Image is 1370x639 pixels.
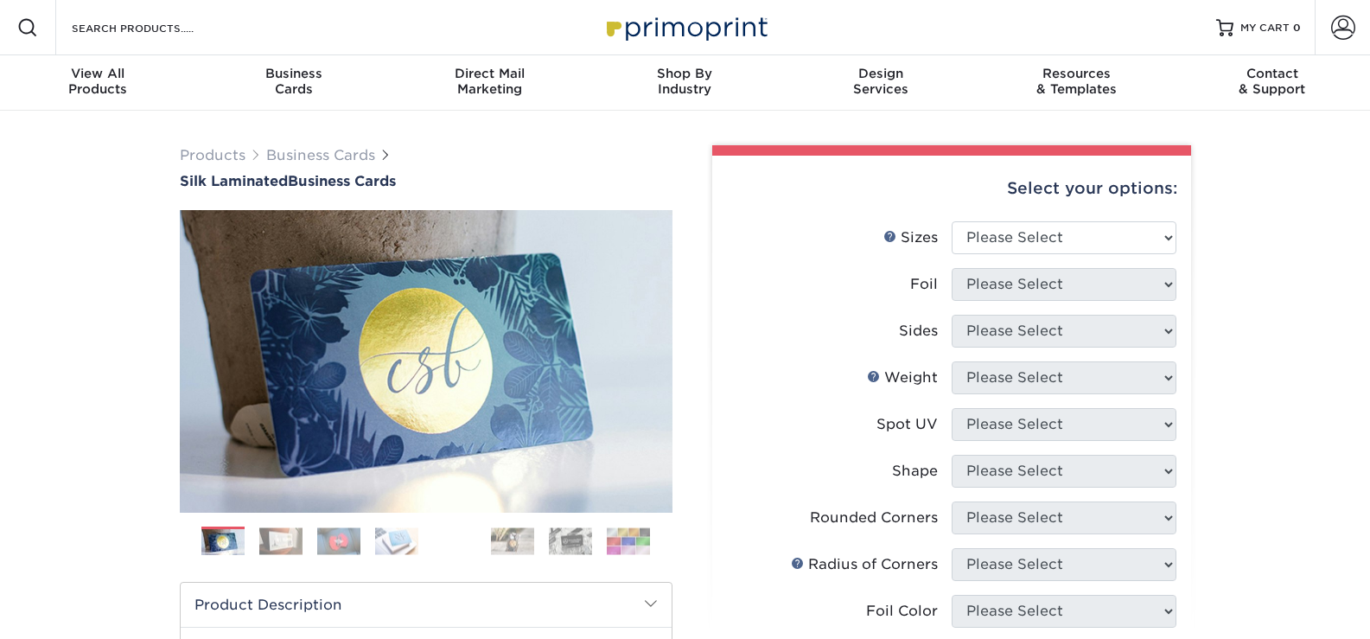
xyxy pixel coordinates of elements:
a: Shop ByIndustry [587,55,782,111]
div: Cards [195,66,391,97]
img: Business Cards 07 [549,527,592,554]
div: & Support [1175,66,1370,97]
img: Business Cards 08 [607,527,650,554]
div: Sides [899,321,938,342]
img: Business Cards 01 [201,521,245,564]
a: Resources& Templates [978,55,1174,111]
span: Business [195,66,391,81]
span: Shop By [587,66,782,81]
a: Products [180,147,245,163]
div: Foil Color [866,601,938,622]
div: Radius of Corners [791,554,938,575]
div: Foil [910,274,938,295]
div: Spot UV [876,414,938,435]
a: Business Cards [266,147,375,163]
a: BusinessCards [195,55,391,111]
div: Select your options: [726,156,1177,221]
input: SEARCH PRODUCTS..... [70,17,239,38]
span: MY CART [1240,21,1290,35]
h2: Product Description [181,583,672,627]
span: Resources [978,66,1174,81]
a: Direct MailMarketing [392,55,587,111]
img: Business Cards 02 [259,527,303,554]
a: Silk LaminatedBusiness Cards [180,173,672,189]
div: Sizes [883,227,938,248]
h1: Business Cards [180,173,672,189]
img: Business Cards 06 [491,527,534,554]
span: Direct Mail [392,66,587,81]
div: Marketing [392,66,587,97]
div: Weight [867,367,938,388]
span: Contact [1175,66,1370,81]
div: Rounded Corners [810,508,938,528]
div: Industry [587,66,782,97]
img: Business Cards 04 [375,527,418,554]
a: DesignServices [783,55,978,111]
a: Contact& Support [1175,55,1370,111]
img: Silk Laminated 01 [180,115,672,608]
span: Design [783,66,978,81]
img: Business Cards 05 [433,520,476,563]
img: Business Cards 03 [317,527,360,554]
div: Shape [892,461,938,482]
div: Services [783,66,978,97]
img: Primoprint [599,9,772,46]
span: 0 [1293,22,1301,34]
span: Silk Laminated [180,173,288,189]
div: & Templates [978,66,1174,97]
